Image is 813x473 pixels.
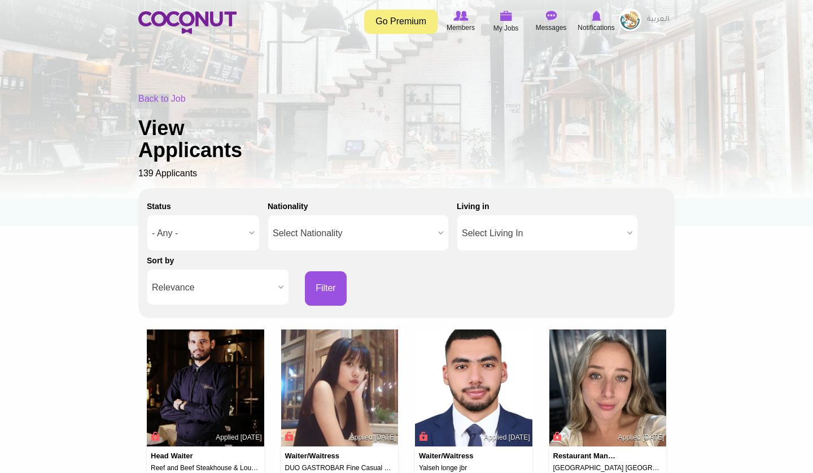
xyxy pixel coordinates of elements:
label: Sort by [147,255,174,266]
span: Select Living In [462,215,623,251]
img: Younes Mdiha's picture [415,329,532,447]
h1: View Applicants [138,117,279,162]
a: My Jobs My Jobs [483,8,528,35]
span: Connect to Unlock the Profile [417,431,427,442]
span: Connect to Unlock the Profile [283,431,294,442]
h4: Restaurant Manager [553,452,619,460]
img: My Jobs [500,11,512,21]
span: Connect to Unlock the Profile [149,431,159,442]
a: Browse Members Members [438,8,483,34]
img: Messages [545,11,557,21]
span: Messages [536,22,567,33]
span: Connect to Unlock the Profile [552,431,562,442]
a: Back to Job [138,94,186,103]
h5: [GEOGRAPHIC_DATA] [GEOGRAPHIC_DATA] [553,465,663,472]
div: 139 Applicants [138,93,675,180]
h5: DUO GASTROBAR Fine Casual Dining Restaurant [285,465,395,472]
h4: Head Waiter [151,452,216,460]
label: Living in [457,201,489,212]
h5: Yalseh longe jbr [419,465,528,472]
h4: Waiter/Waitress [419,452,484,460]
span: Relevance [152,270,274,306]
span: Members [447,22,475,33]
label: Nationality [268,201,308,212]
button: Filter [305,271,347,306]
img: Browse Members [453,11,468,21]
img: Ei Thel Mon's picture [281,329,399,447]
h5: Reef and Beef Steakhouse & Lounge [151,465,260,472]
a: العربية [641,8,675,31]
span: Notifications [578,22,614,33]
a: Notifications Notifications [574,8,619,34]
a: Messages Messages [528,8,574,34]
h4: Waiter/Waitress [285,452,351,460]
label: Status [147,201,171,212]
span: My Jobs [493,23,519,34]
img: Fakher Zaman's picture [147,329,264,447]
span: Select Nationality [273,215,434,251]
img: Leonela Ramirez's picture [549,329,667,447]
img: Notifications [592,11,601,21]
a: Go Premium [364,10,438,34]
span: - Any - [152,215,244,251]
img: Home [138,11,237,34]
